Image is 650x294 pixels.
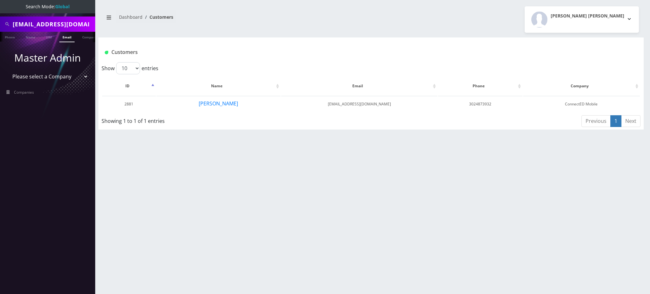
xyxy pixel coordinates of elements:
[102,62,158,74] label: Show entries
[581,115,611,127] a: Previous
[26,3,70,10] span: Search Mode:
[438,96,522,112] td: 3024873932
[523,96,640,112] td: ConnectED Mobile
[59,32,75,42] a: Email
[13,18,94,30] input: Search All Companies
[198,99,238,108] button: [PERSON_NAME]
[523,77,640,95] th: Company: activate to sort column ascending
[102,77,156,95] th: ID: activate to sort column descending
[281,77,437,95] th: Email: activate to sort column ascending
[143,14,173,20] li: Customers
[105,49,547,55] h1: Customers
[43,32,55,42] a: SIM
[119,14,143,20] a: Dashboard
[23,32,38,42] a: Name
[281,96,437,112] td: [EMAIL_ADDRESS][DOMAIN_NAME]
[14,90,34,95] span: Companies
[2,32,18,42] a: Phone
[551,13,624,19] h2: [PERSON_NAME] [PERSON_NAME]
[102,96,156,112] td: 2881
[102,115,322,125] div: Showing 1 to 1 of 1 entries
[610,115,621,127] a: 1
[116,62,140,74] select: Showentries
[156,77,281,95] th: Name: activate to sort column ascending
[55,3,70,10] strong: Global
[525,6,639,33] button: [PERSON_NAME] [PERSON_NAME]
[621,115,640,127] a: Next
[79,32,100,42] a: Company
[103,10,366,29] nav: breadcrumb
[438,77,522,95] th: Phone: activate to sort column ascending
